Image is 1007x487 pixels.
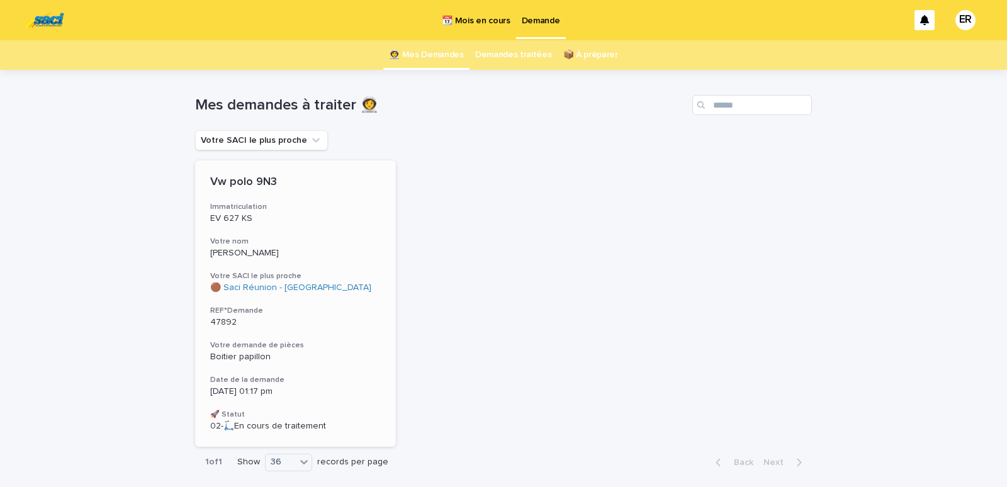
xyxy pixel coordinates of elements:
p: [DATE] 01:17 pm [210,386,381,397]
p: Show [237,457,260,467]
h3: Votre nom [210,237,381,247]
span: Back [726,458,753,467]
p: 47892 [210,317,381,328]
div: ER [955,10,976,30]
h3: Date de la demande [210,375,381,385]
span: Next [763,458,791,467]
p: Vw polo 9N3 [210,176,381,189]
input: Search [692,95,812,115]
button: Votre SACI le plus proche [195,130,328,150]
p: 1 of 1 [195,447,232,478]
img: UC29JcTLQ3GheANZ19ks [25,8,64,33]
a: 👩‍🚀 Mes Demandes [389,40,464,70]
div: 36 [266,456,296,469]
button: Back [706,457,758,468]
a: Demandes traitées [475,40,552,70]
p: EV 627 KS [210,213,381,224]
h1: Mes demandes à traiter 👩‍🚀 [195,96,687,115]
button: Next [758,457,812,468]
a: 📦 À préparer [563,40,618,70]
a: 🟤 Saci Réunion - [GEOGRAPHIC_DATA] [210,283,371,293]
h3: Votre demande de pièces [210,340,381,350]
h3: Votre SACI le plus proche [210,271,381,281]
p: records per page [317,457,388,467]
h3: REF°Demande [210,306,381,316]
span: Boitier papillon [210,352,271,361]
p: 02-🛴En cours de traitement [210,421,381,432]
h3: Immatriculation [210,202,381,212]
a: Vw polo 9N3ImmatriculationEV 627 KSVotre nom[PERSON_NAME]Votre SACI le plus proche🟤 Saci Réunion ... [195,160,396,447]
p: [PERSON_NAME] [210,248,381,259]
h3: 🚀 Statut [210,410,381,420]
